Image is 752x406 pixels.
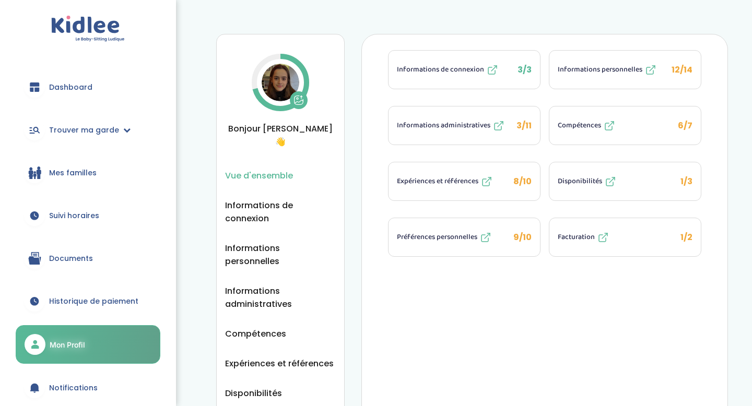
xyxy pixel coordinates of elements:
span: 1/2 [680,231,692,243]
span: Documents [49,253,93,264]
span: Facturation [558,232,595,243]
a: Dashboard [16,68,160,106]
span: 1/3 [680,175,692,187]
span: 6/7 [678,120,692,132]
button: Informations de connexion 3/3 [389,51,540,89]
li: 3/3 [388,50,540,89]
button: Disponibilités 1/3 [549,162,701,200]
button: Disponibilités [225,387,282,400]
span: 3/3 [518,64,532,76]
button: Informations personnelles 12/14 [549,51,701,89]
span: 9/10 [513,231,532,243]
span: 8/10 [513,175,532,187]
img: logo.svg [51,16,125,42]
span: Informations de connexion [397,64,484,75]
span: 12/14 [672,64,692,76]
li: 6/7 [549,106,701,145]
a: Historique de paiement [16,282,160,320]
a: Documents [16,240,160,277]
a: Suivi horaires [16,197,160,234]
li: 12/14 [549,50,701,89]
a: Mon Profil [16,325,160,364]
button: Vue d'ensemble [225,169,293,182]
button: Informations administratives [225,284,336,311]
button: Informations administratives 3/11 [389,106,540,145]
li: 1/3 [549,162,701,201]
button: Expériences et références 8/10 [389,162,540,200]
span: Mon Profil [50,339,85,350]
button: Informations personnelles [225,242,336,268]
span: Bonjour [PERSON_NAME] 👋 [225,122,336,148]
span: Informations personnelles [558,64,642,75]
span: Compétences [558,120,601,131]
button: Préférences personnelles 9/10 [389,218,540,256]
span: Dashboard [49,82,92,93]
span: Suivi horaires [49,210,99,221]
span: 3/11 [516,120,532,132]
button: Expériences et références [225,357,334,370]
img: Avatar [262,64,299,101]
li: 8/10 [388,162,540,201]
span: Expériences et références [397,176,478,187]
li: 1/2 [549,218,701,257]
button: Compétences [225,327,286,340]
a: Trouver ma garde [16,111,160,149]
span: Trouver ma garde [49,125,119,136]
li: 3/11 [388,106,540,145]
a: Mes familles [16,154,160,192]
li: 9/10 [388,218,540,257]
button: Informations de connexion [225,199,336,225]
span: Informations administratives [397,120,490,131]
span: Disponibilités [558,176,602,187]
span: Mes familles [49,168,97,178]
button: Compétences 6/7 [549,106,701,145]
span: Notifications [49,383,98,393]
button: Facturation 1/2 [549,218,701,256]
span: Historique de paiement [49,296,138,307]
span: Préférences personnelles [397,232,477,243]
